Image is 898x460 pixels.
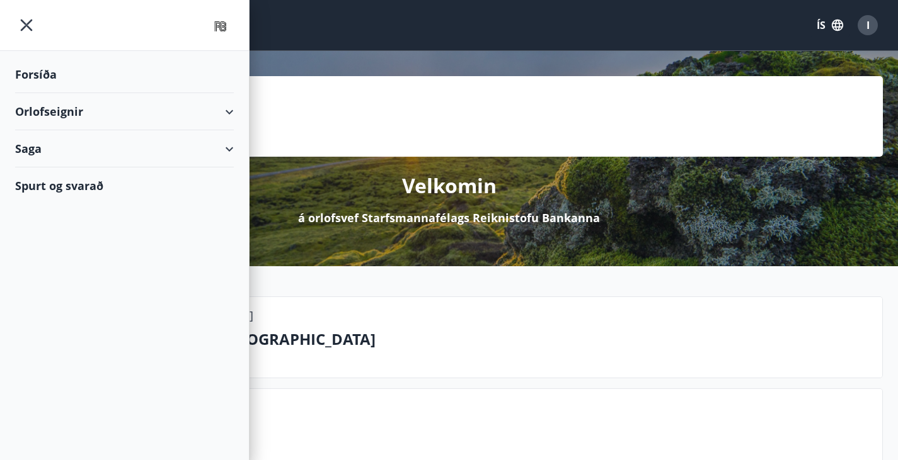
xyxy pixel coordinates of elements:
button: ÍS [810,14,850,36]
p: Velkomin [402,172,497,199]
img: union_logo [207,14,234,39]
button: I [853,10,883,40]
div: Saga [15,130,234,167]
p: Spurt og svarað [108,420,872,442]
p: Hörpuland 14 - [GEOGRAPHIC_DATA] [108,328,872,350]
span: I [866,18,870,32]
div: Forsíða [15,56,234,93]
p: á orlofsvef Starfsmannafélags Reiknistofu Bankanna [298,210,600,226]
div: Orlofseignir [15,93,234,130]
div: Spurt og svarað [15,167,234,204]
button: menu [15,14,38,36]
